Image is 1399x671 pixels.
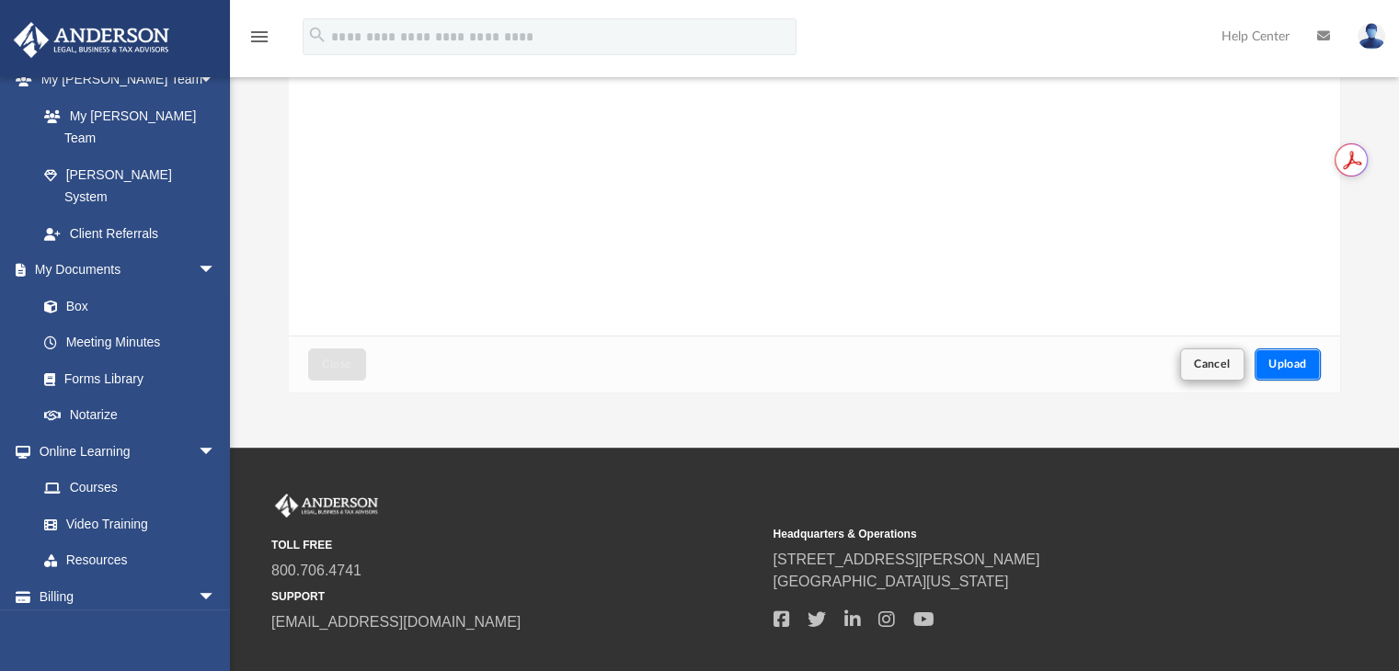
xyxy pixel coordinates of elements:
a: [EMAIL_ADDRESS][DOMAIN_NAME] [271,614,521,630]
small: Headquarters & Operations [773,526,1261,542]
a: [STREET_ADDRESS][PERSON_NAME] [773,552,1039,567]
button: Upload [1255,348,1321,381]
a: My Documentsarrow_drop_down [13,252,235,289]
i: search [307,25,327,45]
a: Courses [26,470,235,506]
a: Forms Library [26,360,225,397]
span: arrow_drop_down [198,252,235,290]
span: arrow_drop_down [198,433,235,471]
small: SUPPORT [271,588,760,605]
a: My [PERSON_NAME] Team [26,97,225,156]
a: 800.706.4741 [271,563,361,578]
a: Resources [26,542,235,579]
a: Client Referrals [26,215,235,252]
span: Upload [1268,358,1307,370]
a: Video Training [26,506,225,542]
span: Close [322,358,351,370]
button: Cancel [1180,348,1244,381]
a: Online Learningarrow_drop_down [13,433,235,470]
small: TOLL FREE [271,537,760,553]
a: Notarize [26,397,235,434]
img: User Pic [1358,23,1385,50]
button: Close [308,348,365,381]
i: menu [248,26,270,48]
span: arrow_drop_down [198,578,235,616]
a: [PERSON_NAME] System [26,156,235,215]
a: Billingarrow_drop_down [13,578,244,615]
a: Meeting Minutes [26,324,235,361]
span: arrow_drop_down [198,62,235,99]
a: My [PERSON_NAME] Teamarrow_drop_down [13,62,235,98]
img: Anderson Advisors Platinum Portal [8,22,175,58]
a: menu [248,35,270,48]
img: Anderson Advisors Platinum Portal [271,494,382,517]
a: [GEOGRAPHIC_DATA][US_STATE] [773,574,1008,589]
a: Box [26,288,225,324]
span: Cancel [1194,358,1231,370]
